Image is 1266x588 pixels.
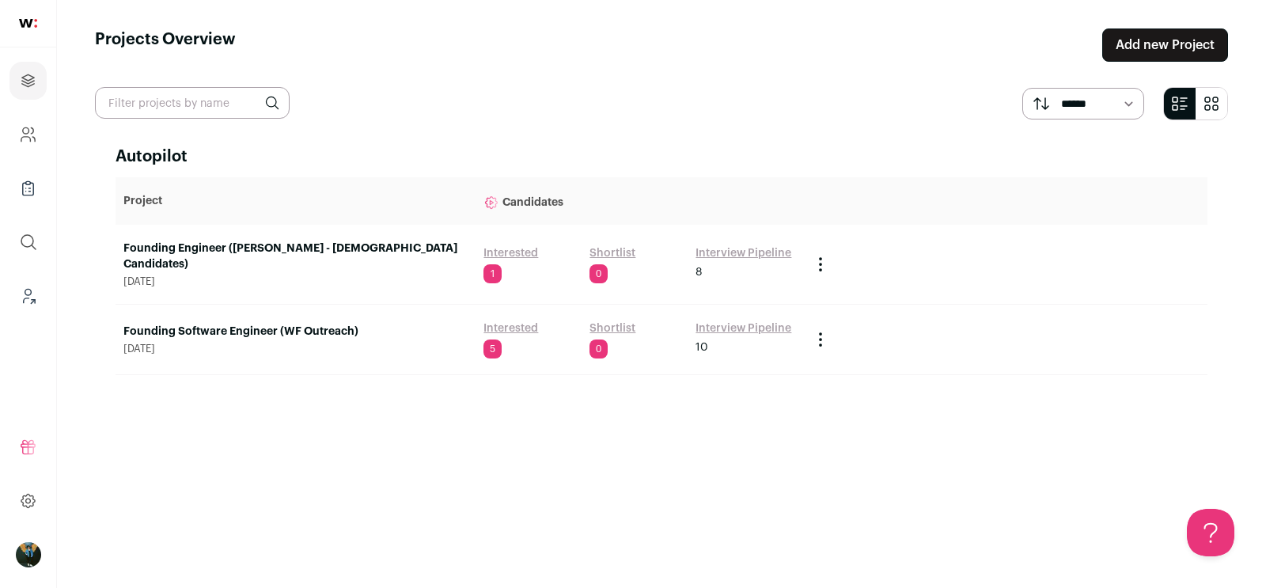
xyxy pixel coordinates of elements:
span: 10 [696,340,708,355]
a: Interview Pipeline [696,321,791,336]
h1: Projects Overview [95,28,236,62]
p: Candidates [483,185,795,217]
a: Projects [9,62,47,100]
h2: Autopilot [116,146,1207,168]
a: Company Lists [9,169,47,207]
a: Company and ATS Settings [9,116,47,154]
span: 0 [589,264,608,283]
a: Interview Pipeline [696,245,791,261]
a: Leads (Backoffice) [9,277,47,315]
span: 5 [483,340,502,358]
span: 8 [696,264,702,280]
a: Founding Engineer ([PERSON_NAME] - [DEMOGRAPHIC_DATA] Candidates) [123,241,468,272]
button: Project Actions [811,330,830,349]
img: 12031951-medium_jpg [16,542,41,567]
a: Shortlist [589,321,635,336]
span: 1 [483,264,502,283]
span: [DATE] [123,343,468,355]
button: Open dropdown [16,542,41,567]
button: Project Actions [811,255,830,274]
a: Founding Software Engineer (WF Outreach) [123,324,468,340]
span: 0 [589,340,608,358]
input: Filter projects by name [95,87,290,119]
p: Project [123,193,468,209]
a: Add new Project [1102,28,1228,62]
a: Interested [483,245,538,261]
span: [DATE] [123,275,468,288]
a: Interested [483,321,538,336]
a: Shortlist [589,245,635,261]
img: wellfound-shorthand-0d5821cbd27db2630d0214b213865d53afaa358527fdda9d0ea32b1df1b89c2c.svg [19,19,37,28]
iframe: Toggle Customer Support [1187,509,1234,556]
